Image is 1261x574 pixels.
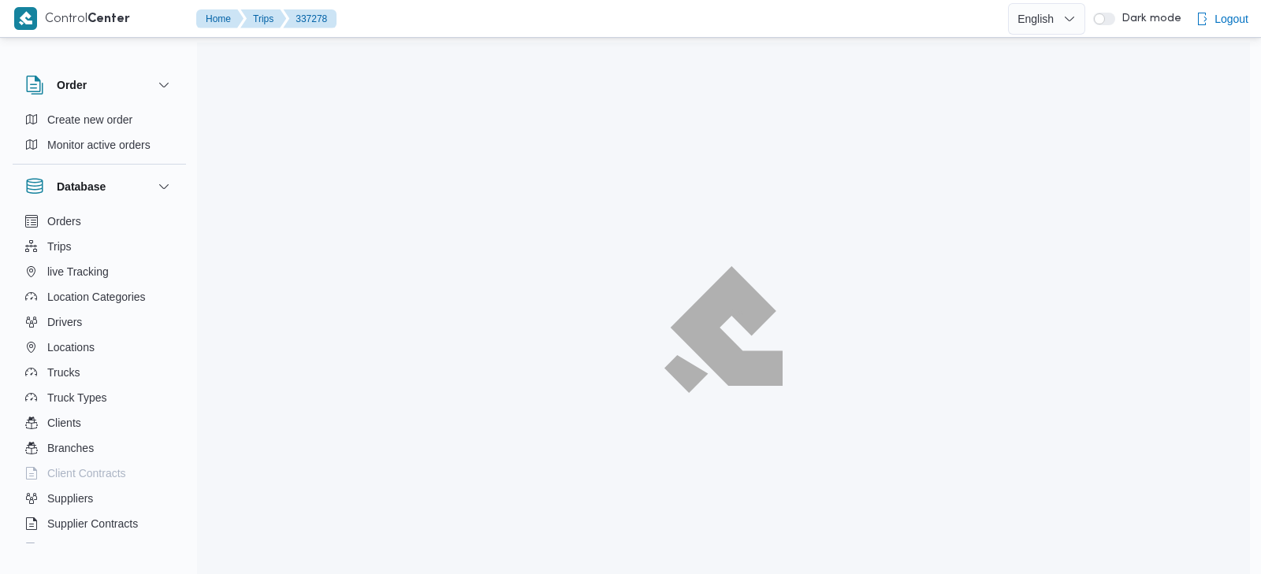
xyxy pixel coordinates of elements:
span: Monitor active orders [47,135,151,154]
img: X8yXhbKr1z7QwAAAABJRU5ErkJggg== [14,7,37,30]
button: Trips [19,234,180,259]
button: Database [25,177,173,196]
button: Devices [19,536,180,561]
div: Order [13,107,186,164]
button: Create new order [19,107,180,132]
button: Locations [19,335,180,360]
h3: Database [57,177,106,196]
h3: Order [57,76,87,94]
button: Order [25,76,173,94]
button: Drivers [19,309,180,335]
button: Supplier Contracts [19,511,180,536]
span: Devices [47,539,87,558]
span: Location Categories [47,287,146,306]
b: Center [87,13,130,25]
span: Create new order [47,110,132,129]
span: Truck Types [47,388,106,407]
button: Suppliers [19,486,180,511]
span: Locations [47,338,95,357]
span: live Tracking [47,262,109,281]
span: Logout [1215,9,1248,28]
button: Logout [1189,3,1255,35]
button: Client Contracts [19,461,180,486]
img: ILLA Logo [673,276,775,383]
span: Trips [47,237,72,256]
div: Database [13,209,186,550]
button: Monitor active orders [19,132,180,157]
span: Client Contracts [47,464,126,483]
button: Trucks [19,360,180,385]
span: Supplier Contracts [47,514,138,533]
button: 337278 [283,9,337,28]
button: Branches [19,435,180,461]
span: Dark mode [1115,13,1181,25]
span: Orders [47,212,81,231]
span: Drivers [47,313,82,331]
button: Trips [240,9,286,28]
button: Orders [19,209,180,234]
button: Truck Types [19,385,180,410]
span: Branches [47,439,94,457]
button: Home [196,9,244,28]
span: Trucks [47,363,80,382]
span: Clients [47,413,81,432]
button: live Tracking [19,259,180,284]
button: Clients [19,410,180,435]
button: Location Categories [19,284,180,309]
span: Suppliers [47,489,93,508]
